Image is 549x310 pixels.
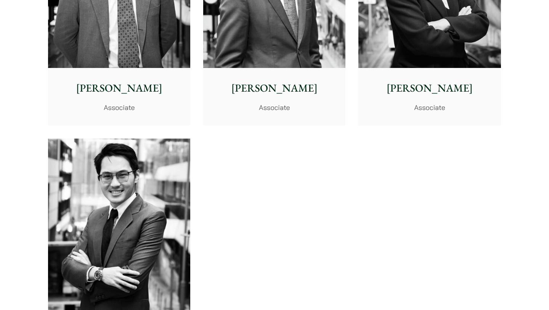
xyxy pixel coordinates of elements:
p: Associate [209,102,339,113]
p: Associate [364,102,494,113]
p: [PERSON_NAME] [54,80,184,96]
p: [PERSON_NAME] [209,80,339,96]
p: [PERSON_NAME] [364,80,494,96]
p: Associate [54,102,184,113]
